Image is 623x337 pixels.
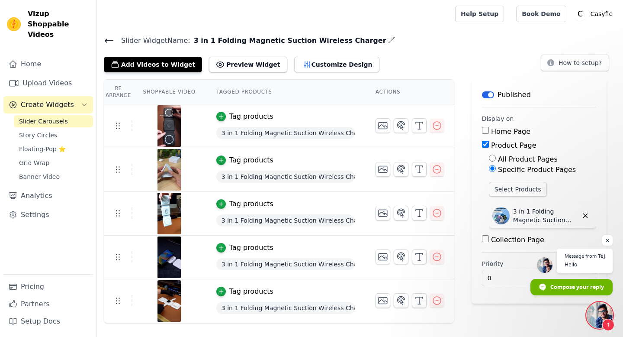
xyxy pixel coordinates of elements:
[14,115,93,127] a: Slider Carousels
[578,208,593,223] button: Delete widget
[104,57,202,72] button: Add Videos to Widget
[294,57,379,72] button: Customize Design
[157,237,181,278] img: tn-720856b6ad96429fb1cffd7e40a02a88.png
[21,100,74,110] span: Create Widgets
[498,165,576,174] label: Specific Product Pages
[7,17,21,31] img: Vizup
[3,295,93,313] a: Partners
[498,90,531,100] p: Published
[216,171,355,183] span: 3 in 1 Folding Magnetic Suction Wireless Charger
[157,193,181,234] img: tn-1fe787c863564882a96244b0c2909d6c.png
[565,260,605,269] span: Hello
[602,319,614,331] span: 1
[3,206,93,224] a: Settings
[19,145,66,153] span: Floating-Pop ⭐
[491,236,544,244] label: Collection Page
[513,207,578,224] p: 3 in 1 Folding Magnetic Suction Wireless Charger
[216,302,355,314] span: 3 in 1 Folding Magnetic Suction Wireless Charger
[206,80,365,104] th: Tagged Products
[598,253,605,258] span: Tej
[19,131,57,139] span: Story Circles
[19,117,68,126] span: Slider Carousels
[3,187,93,204] a: Analytics
[19,159,49,167] span: Grid Wrap
[229,199,273,209] div: Tag products
[388,35,395,46] div: Edit Name
[216,155,273,165] button: Tag products
[157,149,181,191] img: tn-1bc912f080174f59b2fb9c6e3901898c.png
[3,278,93,295] a: Pricing
[491,127,530,136] label: Home Page
[229,243,273,253] div: Tag products
[376,293,390,308] button: Change Thumbnail
[578,10,583,18] text: C
[229,111,273,122] div: Tag products
[216,214,355,227] span: 3 in 1 Folding Magnetic Suction Wireless Charger
[157,105,181,147] img: tn-af09183941714c85a6b44e279bd4d29b.png
[565,253,597,258] span: Message from
[587,302,613,328] a: Open chat
[28,9,90,40] span: Vizup Shoppable Videos
[190,36,386,46] span: 3 in 1 Folding Magnetic Suction Wireless Charger
[376,118,390,133] button: Change Thumbnail
[376,206,390,220] button: Change Thumbnail
[216,258,355,270] span: 3 in 1 Folding Magnetic Suction Wireless Charger
[14,129,93,141] a: Story Circles
[489,182,547,197] button: Select Products
[587,6,616,22] p: Casyfie
[114,36,190,46] span: Slider Widget Name:
[541,61,609,69] a: How to setup?
[3,96,93,113] button: Create Widgets
[216,199,273,209] button: Tag products
[19,172,60,181] span: Banner Video
[216,111,273,122] button: Tag products
[376,162,390,177] button: Change Thumbnail
[216,286,273,297] button: Tag products
[498,155,558,163] label: All Product Pages
[573,6,616,22] button: C Casyfie
[216,127,355,139] span: 3 in 1 Folding Magnetic Suction Wireless Charger
[132,80,206,104] th: Shoppable Video
[14,171,93,183] a: Banner Video
[482,259,596,268] label: Priority
[516,6,566,22] a: Book Demo
[229,286,273,297] div: Tag products
[3,313,93,330] a: Setup Docs
[491,141,536,149] label: Product Page
[3,75,93,92] a: Upload Videos
[14,143,93,155] a: Floating-Pop ⭐
[455,6,504,22] a: Help Setup
[376,250,390,264] button: Change Thumbnail
[14,157,93,169] a: Grid Wrap
[3,55,93,73] a: Home
[482,114,514,123] legend: Display on
[365,80,454,104] th: Actions
[550,279,604,295] span: Compose your reply
[229,155,273,165] div: Tag products
[492,207,510,224] img: 3 in 1 Folding Magnetic Suction Wireless Charger
[216,243,273,253] button: Tag products
[157,280,181,322] img: tn-08f305afb32846ebb3025b65f4490a52.png
[104,80,132,104] th: Re Arrange
[209,57,287,72] button: Preview Widget
[541,55,609,71] button: How to setup?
